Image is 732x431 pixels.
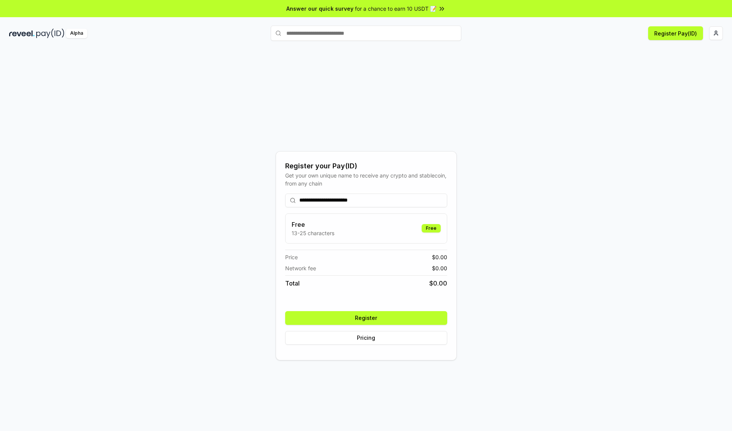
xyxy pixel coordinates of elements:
[285,279,300,288] span: Total
[292,220,334,229] h3: Free
[432,253,447,261] span: $ 0.00
[36,29,64,38] img: pay_id
[422,224,441,232] div: Free
[285,161,447,171] div: Register your Pay(ID)
[9,29,35,38] img: reveel_dark
[355,5,437,13] span: for a chance to earn 10 USDT 📝
[285,171,447,187] div: Get your own unique name to receive any crypto and stablecoin, from any chain
[66,29,87,38] div: Alpha
[285,264,316,272] span: Network fee
[292,229,334,237] p: 13-25 characters
[648,26,703,40] button: Register Pay(ID)
[285,311,447,325] button: Register
[285,331,447,345] button: Pricing
[429,279,447,288] span: $ 0.00
[432,264,447,272] span: $ 0.00
[285,253,298,261] span: Price
[286,5,353,13] span: Answer our quick survey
